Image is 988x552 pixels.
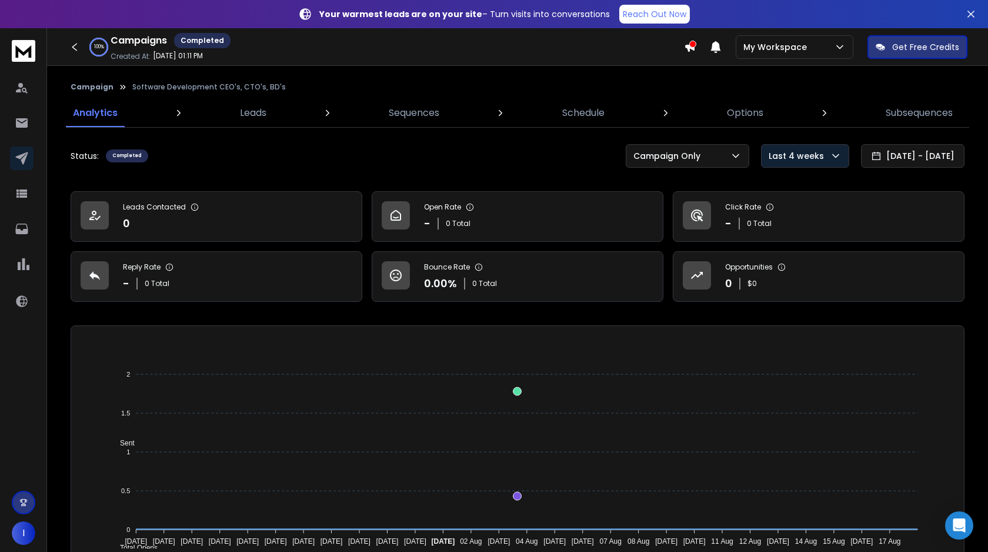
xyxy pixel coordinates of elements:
[446,219,470,228] p: 0 Total
[795,537,817,546] tspan: 14 Aug
[879,99,960,127] a: Subsequences
[555,99,612,127] a: Schedule
[123,202,186,212] p: Leads Contacted
[683,537,706,546] tspan: [DATE]
[720,99,770,127] a: Options
[424,202,461,212] p: Open Rate
[321,537,343,546] tspan: [DATE]
[106,149,148,162] div: Completed
[174,33,231,48] div: Completed
[488,537,510,546] tspan: [DATE]
[725,202,761,212] p: Click Rate
[71,251,362,302] a: Reply Rate-0 Total
[747,219,772,228] p: 0 Total
[12,40,35,62] img: logo
[627,537,649,546] tspan: 08 Aug
[892,41,959,53] p: Get Free Credits
[123,262,161,272] p: Reply Rate
[424,262,470,272] p: Bounce Rate
[424,275,457,292] p: 0.00 %
[319,8,482,20] strong: Your warmest leads are on your site
[111,34,167,48] h1: Campaigns
[121,487,130,494] tspan: 0.5
[945,511,973,540] div: Open Intercom Messenger
[125,537,148,546] tspan: [DATE]
[293,537,315,546] tspan: [DATE]
[725,275,732,292] p: 0
[432,537,455,546] tspan: [DATE]
[633,150,705,162] p: Campaign Only
[623,8,686,20] p: Reach Out Now
[181,537,203,546] tspan: [DATE]
[886,106,953,120] p: Subsequences
[265,537,287,546] tspan: [DATE]
[572,537,594,546] tspan: [DATE]
[153,51,203,61] p: [DATE] 01:11 PM
[743,41,812,53] p: My Workspace
[472,279,497,288] p: 0 Total
[372,251,663,302] a: Bounce Rate0.00%0 Total
[879,537,900,546] tspan: 17 Aug
[861,144,964,168] button: [DATE] - [DATE]
[121,410,130,417] tspan: 1.5
[382,99,446,127] a: Sequences
[12,521,35,545] button: I
[747,279,757,288] p: $ 0
[712,537,733,546] tspan: 11 Aug
[127,526,131,533] tspan: 0
[233,99,273,127] a: Leads
[71,191,362,242] a: Leads Contacted0
[867,35,967,59] button: Get Free Credits
[404,537,426,546] tspan: [DATE]
[123,215,130,232] p: 0
[132,82,286,92] p: Software Development CEO's, CTO's, BD's
[111,544,158,552] span: Total Opens
[319,8,610,20] p: – Turn visits into conversations
[600,537,622,546] tspan: 07 Aug
[71,150,99,162] p: Status:
[769,150,829,162] p: Last 4 weeks
[372,191,663,242] a: Open Rate-0 Total
[348,537,370,546] tspan: [DATE]
[823,537,845,546] tspan: 15 Aug
[656,537,678,546] tspan: [DATE]
[851,537,873,546] tspan: [DATE]
[673,191,964,242] a: Click Rate-0 Total
[424,215,430,232] p: -
[727,106,763,120] p: Options
[460,537,482,546] tspan: 02 Aug
[237,537,259,546] tspan: [DATE]
[739,537,761,546] tspan: 12 Aug
[673,251,964,302] a: Opportunities0$0
[123,275,129,292] p: -
[562,106,605,120] p: Schedule
[376,537,399,546] tspan: [DATE]
[725,262,773,272] p: Opportunities
[66,99,125,127] a: Analytics
[127,371,131,378] tspan: 2
[516,537,538,546] tspan: 04 Aug
[71,82,114,92] button: Campaign
[725,215,732,232] p: -
[389,106,439,120] p: Sequences
[544,537,566,546] tspan: [DATE]
[111,52,151,61] p: Created At:
[73,106,118,120] p: Analytics
[767,537,789,546] tspan: [DATE]
[145,279,169,288] p: 0 Total
[240,106,266,120] p: Leads
[619,5,690,24] a: Reach Out Now
[94,44,104,51] p: 100 %
[127,448,131,455] tspan: 1
[111,439,135,447] span: Sent
[153,537,175,546] tspan: [DATE]
[209,537,231,546] tspan: [DATE]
